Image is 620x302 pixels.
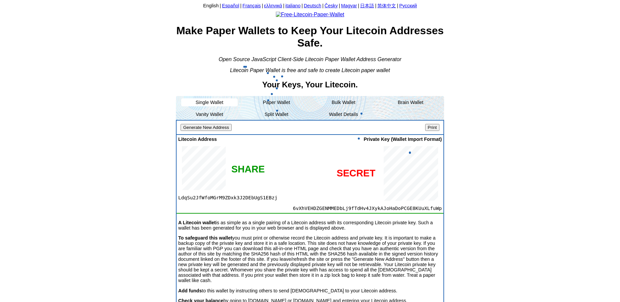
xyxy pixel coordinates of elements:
b: To safeguard this wallet [178,235,232,241]
div: Litecoin Paper Wallet is free and safe to create Litecoin paper wallet [176,67,444,73]
a: italiano [285,3,301,8]
b: A Litecoin wallet [178,220,216,225]
input: Generate New Address [181,124,232,131]
li: Wallet Details [310,108,377,120]
img: Free-Litecoin-Paper-Wallet [276,12,345,18]
a: Русский [399,3,417,8]
span: Litecoin Address [178,137,217,142]
span: Private Key (Wallet Import Format) [364,137,442,142]
li: Vanity Wallet [176,108,243,120]
a: ελληνικά [264,3,282,8]
a: Magyar [341,3,357,8]
div: | | | | | | | | | | [176,3,444,11]
p: you must print or otherwise record the Litecoin address and private key. It is important to make ... [178,235,442,283]
div: SECRET [337,168,375,179]
li: Brain Wallet [377,96,444,108]
p: is as simple as a single pairing of a Litecoin address with its corresponding Litecoin private ke... [178,220,442,231]
b: Add funds [178,288,202,293]
a: Español [222,3,239,8]
input: Print [425,124,439,131]
p: to this wallet by instructing others to send [DEMOGRAPHIC_DATA] to your Litecoin address. [178,288,442,293]
div: Open Source JavaScript Client-Side Litecoin Paper Wallet Address Generator [176,56,444,62]
div: SHARE [231,164,265,175]
h2: Your Keys, Your Litecoin. [176,80,444,89]
li: Single Wallet [181,98,238,106]
li: Bulk Wallet [310,96,377,108]
span: LdqSu2JfWfoMGrM9ZDxk3J2DEbUgS1EBzj [178,195,257,200]
a: Deutsch [304,3,321,8]
a: English [203,3,219,8]
a: Français [243,3,261,8]
span: 6vXhVEHDZGENMMEDbLj9fTdHv4JXykAJoHaDoPCGE8KUuXLfuWp [257,205,442,211]
a: 简体中文 [377,3,396,8]
a: 日本語 [360,3,374,8]
li: Split Wallet [243,108,310,120]
a: Česky [325,3,338,8]
h1: Make Paper Wallets to Keep Your Litecoin Addresses Safe. [176,25,444,49]
li: Paper Wallet [243,96,310,108]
